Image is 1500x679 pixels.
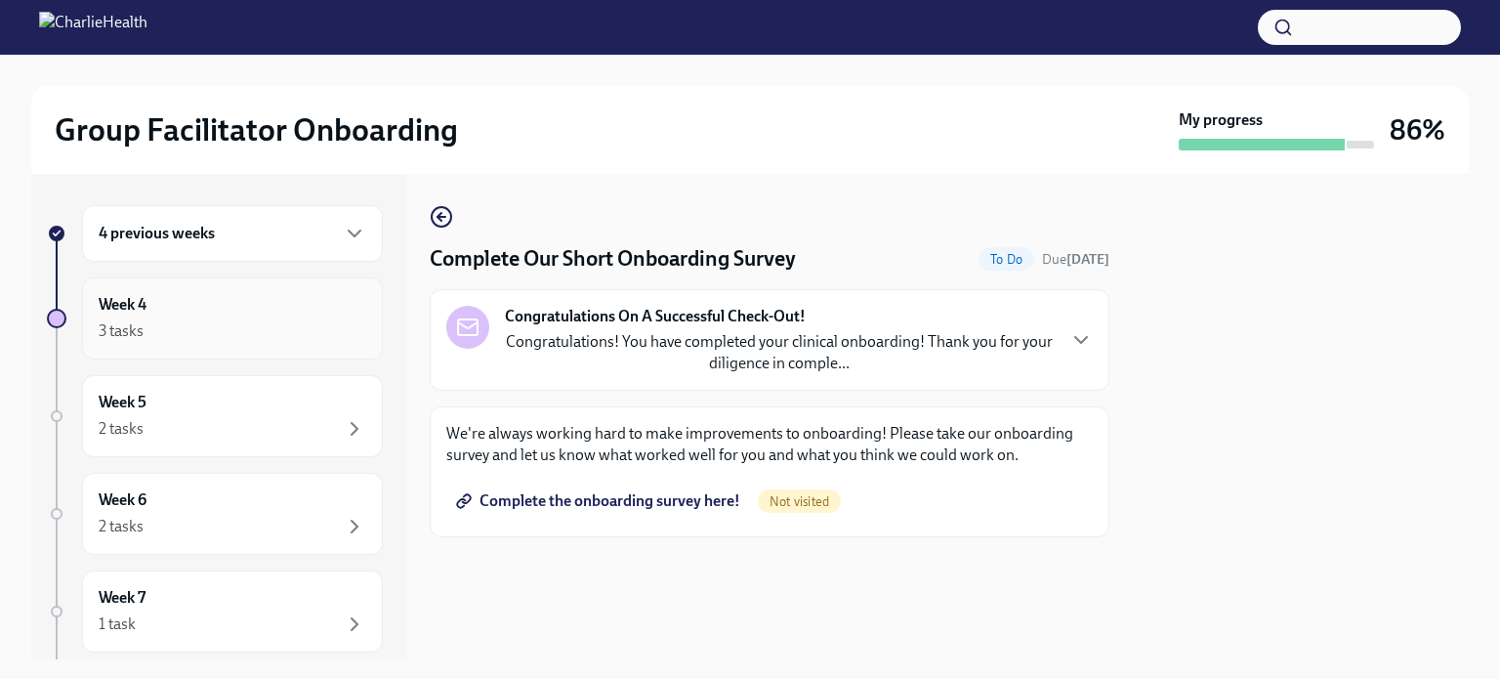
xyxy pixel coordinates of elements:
div: 4 previous weeks [82,205,383,262]
h6: Week 4 [99,294,146,316]
h6: 4 previous weeks [99,223,215,244]
strong: Congratulations On A Successful Check-Out! [505,306,806,327]
a: Week 52 tasks [47,375,383,457]
span: Not visited [758,494,841,509]
h3: 86% [1390,112,1445,148]
a: Complete the onboarding survey here! [446,482,754,521]
h6: Week 7 [99,587,146,609]
div: 3 tasks [99,320,144,342]
span: Complete the onboarding survey here! [460,491,740,511]
h4: Complete Our Short Onboarding Survey [430,244,796,274]
span: Due [1042,251,1109,268]
div: 1 task [99,614,136,635]
strong: My progress [1179,109,1263,131]
strong: [DATE] [1066,251,1109,268]
span: To Do [979,252,1034,267]
p: Congratulations! You have completed your clinical onboarding! Thank you for your diligence in com... [505,331,1054,374]
a: Week 43 tasks [47,277,383,360]
a: Week 71 task [47,571,383,653]
h6: Week 5 [99,392,146,413]
a: Week 62 tasks [47,473,383,555]
p: We're always working hard to make improvements to onboarding! Please take our onboarding survey a... [446,423,1093,466]
div: 2 tasks [99,516,144,537]
h6: Week 6 [99,489,146,511]
img: CharlieHealth [39,12,147,43]
div: 2 tasks [99,418,144,440]
span: September 16th, 2025 10:00 [1042,250,1109,269]
h2: Group Facilitator Onboarding [55,110,458,149]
